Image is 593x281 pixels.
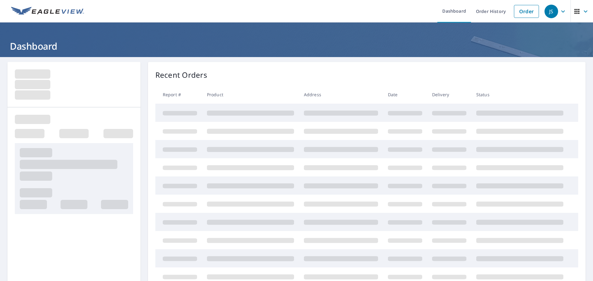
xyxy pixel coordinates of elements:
[155,85,202,104] th: Report #
[383,85,427,104] th: Date
[427,85,471,104] th: Delivery
[7,40,586,52] h1: Dashboard
[202,85,299,104] th: Product
[299,85,383,104] th: Address
[514,5,539,18] a: Order
[471,85,568,104] th: Status
[155,69,207,81] p: Recent Orders
[11,7,84,16] img: EV Logo
[545,5,558,18] div: JS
